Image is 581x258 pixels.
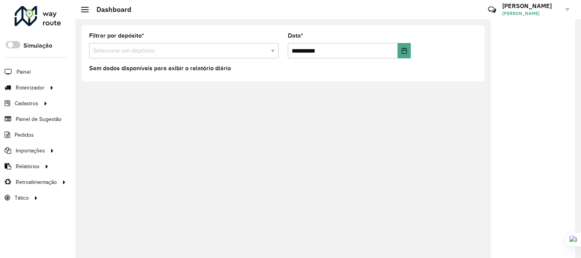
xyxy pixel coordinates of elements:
[16,84,45,92] span: Roteirizador
[16,162,40,170] span: Relatórios
[484,2,500,18] a: Contato Rápido
[23,41,52,50] label: Simulação
[16,147,45,155] span: Importações
[89,31,144,40] label: Filtrar por depósito
[502,2,560,10] h3: [PERSON_NAME]
[15,99,38,107] span: Cadastros
[288,31,303,40] label: Data
[89,64,231,73] label: Sem dados disponíveis para exibir o relatório diário
[15,131,34,139] span: Pedidos
[398,43,411,58] button: Choose Date
[502,10,560,17] span: [PERSON_NAME]
[15,194,29,202] span: Tático
[17,68,31,76] span: Painel
[16,115,61,123] span: Painel de Sugestão
[89,5,131,14] h2: Dashboard
[16,178,57,186] span: Retroalimentação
